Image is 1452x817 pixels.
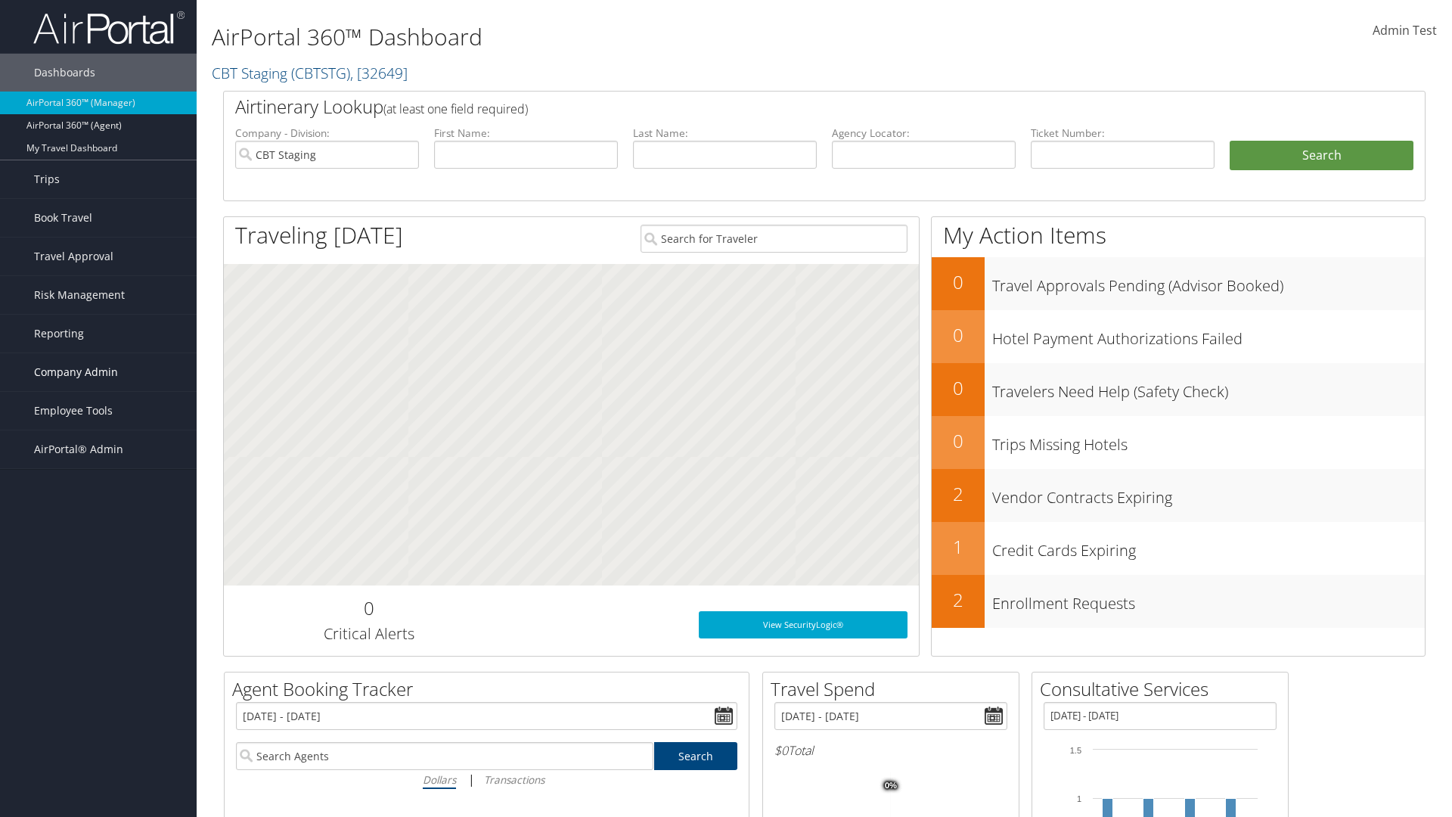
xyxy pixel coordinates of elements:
h2: 0 [235,595,502,621]
a: Search [654,742,738,770]
h2: Agent Booking Tracker [232,676,749,702]
label: Company - Division: [235,126,419,141]
span: (at least one field required) [383,101,528,117]
h3: Travelers Need Help (Safety Check) [992,374,1425,402]
h3: Travel Approvals Pending (Advisor Booked) [992,268,1425,297]
h2: 1 [932,534,985,560]
i: Dollars [423,772,456,787]
span: $0 [774,742,788,759]
a: 0Hotel Payment Authorizations Failed [932,310,1425,363]
span: Dashboards [34,54,95,92]
a: Admin Test [1373,8,1437,54]
h3: Trips Missing Hotels [992,427,1425,455]
h2: Consultative Services [1040,676,1288,702]
a: 2Vendor Contracts Expiring [932,469,1425,522]
a: 0Travel Approvals Pending (Advisor Booked) [932,257,1425,310]
h2: 0 [932,322,985,348]
a: 1Credit Cards Expiring [932,522,1425,575]
h3: Critical Alerts [235,623,502,645]
span: Book Travel [34,199,92,237]
h3: Credit Cards Expiring [992,533,1425,561]
tspan: 1 [1077,794,1081,803]
a: 2Enrollment Requests [932,575,1425,628]
img: airportal-logo.png [33,10,185,45]
h2: 2 [932,481,985,507]
h1: My Action Items [932,219,1425,251]
span: Employee Tools [34,392,113,430]
span: Reporting [34,315,84,353]
span: ( CBTSTG ) [291,63,350,83]
label: Agency Locator: [832,126,1016,141]
h3: Enrollment Requests [992,586,1425,614]
label: First Name: [434,126,618,141]
a: View SecurityLogic® [699,611,907,638]
span: Admin Test [1373,22,1437,39]
h1: Traveling [DATE] [235,219,403,251]
label: Ticket Number: [1031,126,1215,141]
tspan: 0% [885,781,897,791]
h3: Hotel Payment Authorizations Failed [992,321,1425,349]
a: 0Travelers Need Help (Safety Check) [932,363,1425,416]
h2: 2 [932,587,985,613]
button: Search [1230,141,1413,171]
h2: 0 [932,428,985,454]
h2: 0 [932,269,985,295]
span: Trips [34,160,60,198]
h2: 0 [932,375,985,401]
div: | [236,770,737,789]
h2: Airtinerary Lookup [235,94,1314,120]
span: Risk Management [34,276,125,314]
span: , [ 32649 ] [350,63,408,83]
span: AirPortal® Admin [34,430,123,468]
label: Last Name: [633,126,817,141]
h1: AirPortal 360™ Dashboard [212,21,1028,53]
input: Search for Traveler [641,225,907,253]
span: Company Admin [34,353,118,391]
h3: Vendor Contracts Expiring [992,480,1425,508]
h2: Travel Spend [771,676,1019,702]
span: Travel Approval [34,238,113,275]
h6: Total [774,742,1007,759]
tspan: 1.5 [1070,746,1081,755]
i: Transactions [484,772,544,787]
input: Search Agents [236,742,653,770]
a: 0Trips Missing Hotels [932,416,1425,469]
a: CBT Staging [212,63,408,83]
